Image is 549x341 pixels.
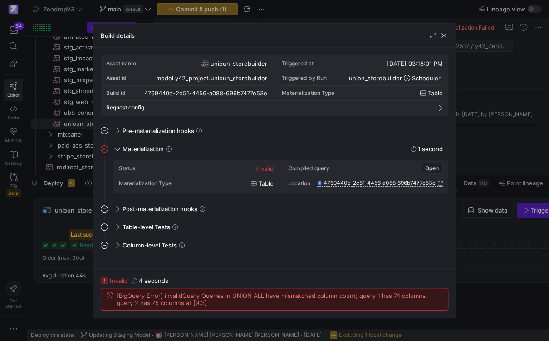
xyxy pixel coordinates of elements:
span: Open [425,165,439,172]
mat-expansion-panel-header: Pre-materialization hooks [101,124,448,138]
span: Scheduler [412,74,441,82]
div: Status [119,165,135,172]
mat-expansion-panel-header: Materialization1 second [101,142,448,156]
span: [DATE] 03:18:01 PM [387,60,443,67]
div: 4769440e-2e51-4456-a088-696b7477e53e [144,89,267,97]
mat-expansion-panel-header: Column-level Tests [101,238,448,252]
div: Triggered by Run [282,75,327,81]
span: table [259,180,274,187]
span: union_storebuilder [349,74,402,82]
div: Location [288,180,310,187]
div: invalid [255,165,274,172]
button: Open [421,163,443,174]
a: 4769440e_2e51_4456_a088_696b7477e53e [317,180,443,186]
div: Asset name [106,60,136,67]
div: Asset id [106,75,127,81]
span: invalid [110,277,128,284]
mat-expansion-panel-header: Post-materialization hooks [101,202,448,216]
div: Materialization Type [119,180,172,187]
div: model.y42_project.unioun_storebuilder [156,74,267,82]
span: Table-level Tests [123,223,170,231]
span: Post-materialization hooks [123,205,197,213]
span: 4769440e_2e51_4456_a088_696b7477e53e [324,180,436,186]
span: table [428,89,443,97]
span: Column-level Tests [123,242,177,249]
div: Triggered at [282,60,314,67]
mat-expansion-panel-header: Request config [106,101,443,114]
span: Materialization [123,145,164,153]
span: unioun_storebuilder [211,60,267,67]
span: Pre-materialization hooks [123,127,194,134]
span: Materialization Type [282,90,334,96]
h3: Build details [101,32,135,39]
y42-duration: 4 seconds [139,277,168,284]
div: Materialization1 second [101,160,448,202]
y42-duration: 1 second [418,145,443,153]
button: union_storebuilderScheduler [347,73,443,83]
span: [BigQuery Error] invalidQuery Queries in UNION ALL have mismatched column count; query 1 has 74 c... [117,292,442,306]
mat-panel-title: Request config [106,104,432,111]
div: Compiled query [288,165,329,172]
div: Build id [106,90,126,96]
mat-expansion-panel-header: Table-level Tests [101,220,448,234]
